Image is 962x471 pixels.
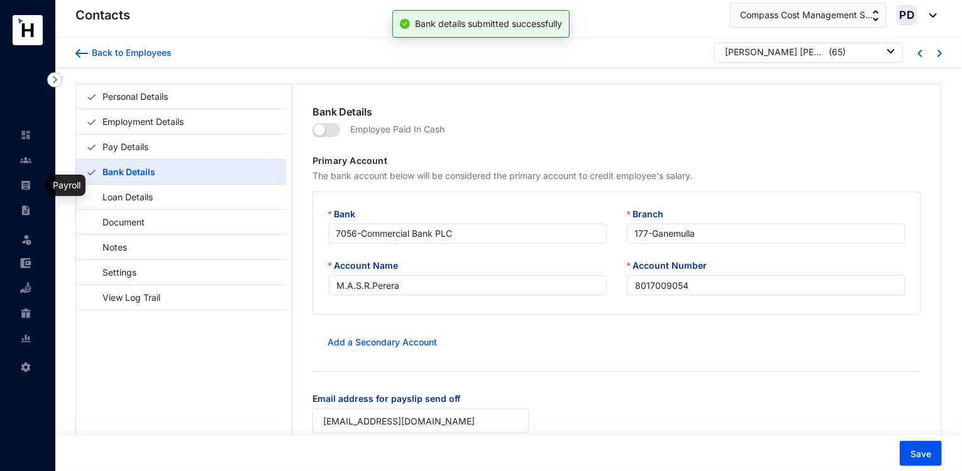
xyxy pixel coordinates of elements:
img: loan-unselected.d74d20a04637f2d15ab5.svg [20,283,31,294]
span: Compass Cost Management S... [740,8,873,22]
input: Account Name [328,275,607,295]
label: Branch [627,207,672,221]
li: Reports [10,326,40,351]
img: arrow-backward-blue.96c47016eac47e06211658234db6edf5.svg [75,49,88,58]
input: Email address for payslip send off [312,408,529,433]
img: gratuity-unselected.a8c340787eea3cf492d7.svg [20,308,31,319]
a: Notes [86,234,131,260]
img: contract-unselected.99e2b2107c0a7dd48938.svg [20,205,31,216]
p: Contacts [75,6,130,24]
li: Payroll [10,173,40,198]
img: payroll-unselected.b590312f920e76f0c668.svg [20,180,31,191]
li: Home [10,122,40,148]
p: ( 65 ) [829,46,846,58]
p: Primary Account [312,154,921,170]
a: Document [86,209,149,235]
button: Save [900,441,942,466]
img: nav-icon-right.af6afadce00d159da59955279c43614e.svg [47,72,62,87]
a: View Log Trail [86,284,165,310]
p: The bank account below will be considered the primary account to credit employee's salary. [312,170,921,192]
img: settings-unselected.1febfda315e6e19643a1.svg [20,362,31,373]
span: PD [899,9,914,20]
p: Employee Paid In Cash [340,119,445,154]
li: Contacts [10,148,40,173]
label: Email address for payslip send off [312,392,469,406]
a: Employment Details [97,109,189,134]
img: people-unselected.118708e94b43a90eceab.svg [20,154,31,166]
div: Back to Employees [88,46,172,59]
p: Bank Details [312,104,921,119]
a: Personal Details [97,84,173,109]
img: chevron-left-blue.0fda5800d0a05439ff8ddef8047136d5.svg [918,50,922,57]
a: Loan Details [86,184,157,210]
span: check-circle [400,19,410,29]
img: expense-unselected.2edcf0507c847f3e9e96.svg [20,257,31,269]
a: Bank Details [97,159,160,185]
img: up-down-arrow.74152d26bf9780fbf563ca9c90304185.svg [873,10,879,21]
a: Add a Secondary Account [328,337,437,347]
span: 177 - Ganemulla [634,224,898,243]
a: Back to Employees [75,46,172,59]
label: Account Name [328,259,407,273]
input: Account Number [627,275,905,295]
a: Settings [86,259,141,285]
a: Pay Details [97,134,153,160]
li: Expenses [10,251,40,276]
li: Contracts [10,198,40,223]
span: Save [910,448,931,460]
img: dropdown-black.8e83cc76930a90b1a4fdb6d089b7bf3a.svg [923,13,937,18]
li: Gratuity [10,301,40,326]
img: dropdown-black.8e83cc76930a90b1a4fdb6d089b7bf3a.svg [887,49,895,53]
button: Compass Cost Management S... [730,3,887,28]
img: report-unselected.e6a6b4230fc7da01f883.svg [20,333,31,344]
img: home-unselected.a29eae3204392db15eaf.svg [20,129,31,141]
label: Bank [328,207,364,221]
img: chevron-right-blue.16c49ba0fe93ddb13f341d83a2dbca89.svg [937,50,942,57]
span: Bank details submitted successfully [415,18,562,29]
span: 7056 - Commercial Bank PLC [336,224,599,243]
li: Loan [10,276,40,301]
button: Add a Secondary Account [312,330,447,355]
img: leave-unselected.2934df6273408c3f84d9.svg [20,233,33,246]
label: Account Number [627,259,716,273]
div: [PERSON_NAME] [PERSON_NAME] [725,46,826,58]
